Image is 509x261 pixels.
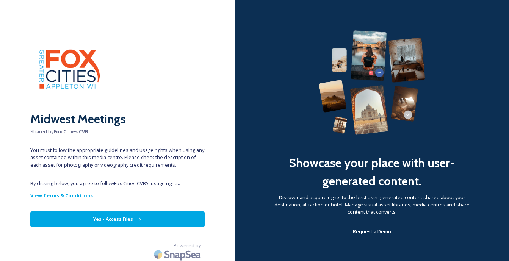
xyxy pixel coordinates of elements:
a: View Terms & Conditions [30,191,205,200]
img: 63b42ca75bacad526042e722_Group%20154-p-800.png [319,30,425,135]
span: Powered by [174,242,201,249]
span: By clicking below, you agree to follow Fox Cities CVB 's usage rights. [30,180,205,187]
span: Request a Demo [353,228,391,235]
strong: View Terms & Conditions [30,192,93,199]
h2: Midwest Meetings [30,110,205,128]
strong: Fox Cities CVB [53,128,88,135]
a: Request a Demo [353,227,391,236]
span: You must follow the appropriate guidelines and usage rights when using any asset contained within... [30,147,205,169]
button: Yes - Access Files [30,211,205,227]
span: Discover and acquire rights to the best user-generated content shared about your destination, att... [265,194,479,216]
img: images.png [30,30,106,106]
span: Shared by [30,128,205,135]
h2: Showcase your place with user-generated content. [265,154,479,190]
